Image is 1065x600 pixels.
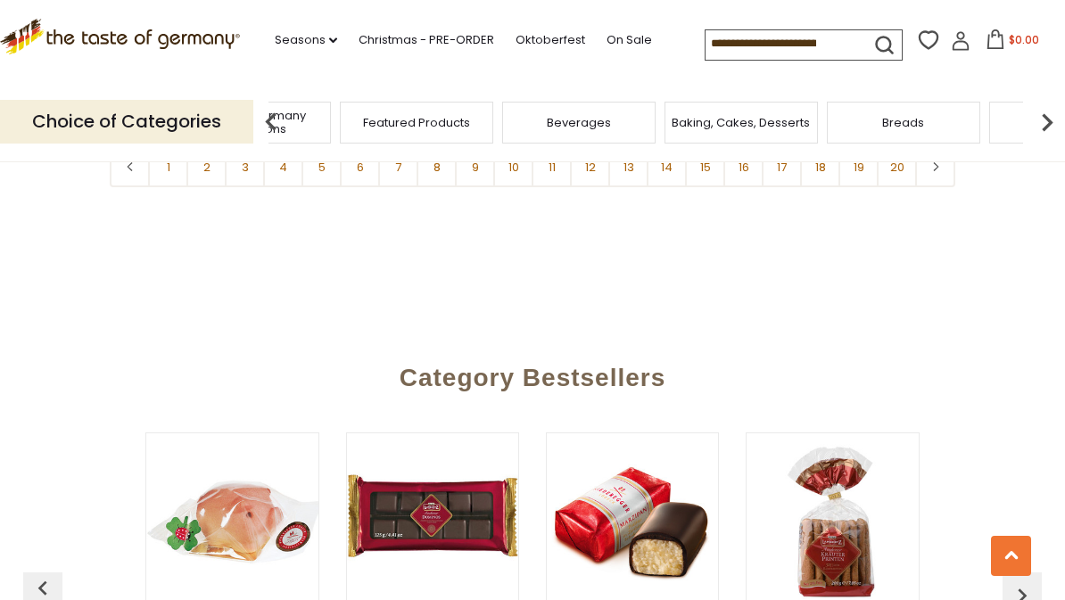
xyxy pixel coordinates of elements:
[838,147,879,187] a: 19
[225,147,265,187] a: 3
[417,147,457,187] a: 8
[570,147,610,187] a: 12
[1029,104,1065,140] img: next arrow
[148,147,188,187] a: 1
[608,147,648,187] a: 13
[363,116,470,129] a: Featured Products
[1009,32,1039,47] span: $0.00
[882,116,924,129] a: Breads
[186,147,227,187] a: 2
[974,29,1050,56] button: $0.00
[359,30,494,50] a: Christmas - PRE-ORDER
[800,147,840,187] a: 18
[547,460,718,583] img: Niederegger
[263,147,303,187] a: 4
[493,147,533,187] a: 10
[532,147,572,187] a: 11
[685,147,725,187] a: 15
[340,147,380,187] a: 6
[275,30,337,50] a: Seasons
[253,104,289,140] img: previous arrow
[516,30,585,50] a: Oktoberfest
[32,337,1033,410] div: Category Bestsellers
[547,116,611,129] a: Beverages
[301,147,342,187] a: 5
[723,147,764,187] a: 16
[647,147,687,187] a: 14
[607,30,652,50] a: On Sale
[378,147,418,187] a: 7
[455,147,495,187] a: 9
[762,147,802,187] a: 17
[672,116,810,129] a: Baking, Cakes, Desserts
[877,147,917,187] a: 20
